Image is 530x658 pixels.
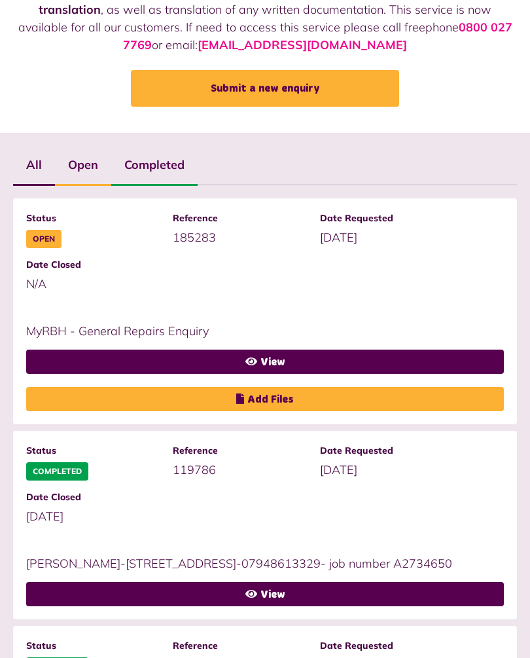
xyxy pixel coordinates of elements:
[198,37,407,52] a: [EMAIL_ADDRESS][DOMAIN_NAME]
[26,350,504,374] a: View
[26,555,491,572] p: [PERSON_NAME]-[STREET_ADDRESS]-07948613329- job number A2734650
[26,582,504,606] a: View
[26,462,88,481] span: Completed
[173,211,306,225] span: Reference
[26,387,504,411] a: Add Files
[320,462,357,477] span: [DATE]
[26,230,62,248] span: Open
[26,509,63,524] span: [DATE]
[173,639,306,653] span: Reference
[13,146,55,184] label: All
[26,322,491,340] p: MyRBH - General Repairs Enquiry
[26,444,160,458] span: Status
[26,639,160,653] span: Status
[111,146,198,184] label: Completed
[320,444,453,458] span: Date Requested
[173,462,216,477] span: 119786
[131,70,399,107] a: Submit a new enquiry
[320,230,357,245] span: [DATE]
[173,444,306,458] span: Reference
[173,230,216,245] span: 185283
[55,146,111,184] label: Open
[26,258,160,272] span: Date Closed
[26,490,160,504] span: Date Closed
[320,639,453,653] span: Date Requested
[320,211,453,225] span: Date Requested
[26,211,160,225] span: Status
[26,276,46,291] span: N/A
